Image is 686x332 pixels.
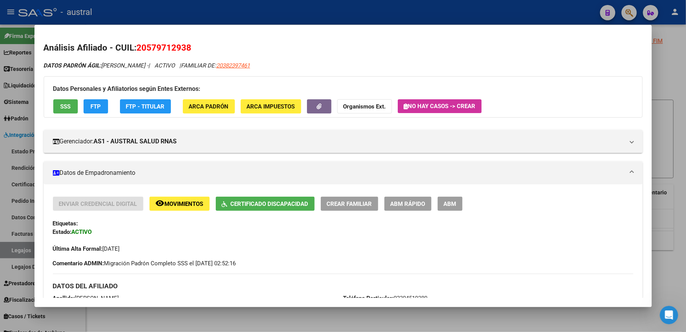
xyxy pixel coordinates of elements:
button: FTP [84,99,108,113]
textarea: Escribe un mensaje... [7,235,147,248]
button: Inicio [134,3,148,18]
mat-expansion-panel-header: Gerenciador:AS1 - AUSTRAL SALUD RNAS [44,130,643,153]
div: genial, muchas gracuas [77,56,141,64]
strong: Organismos Ext. [343,103,386,110]
button: No hay casos -> Crear [398,99,482,113]
mat-panel-title: Gerenciador: [53,137,624,146]
button: Selector de emoji [12,251,18,257]
button: ARCA Impuestos [241,99,301,113]
strong: Apellido: [53,295,75,302]
div: Buenos dias Cecilia. Ya verificamos y le indicamos [6,137,126,161]
strong: Teléfono Particular: [343,295,394,302]
span: ARCA Impuestos [247,103,295,110]
button: Enviar un mensaje… [131,248,144,260]
h1: Fin [37,7,46,13]
span: FTP - Titular [126,103,165,110]
strong: DATOS PADRÓN ÁGIL: [44,62,102,69]
div: Por lo tanto pueden proceder a importarlo [6,231,126,255]
span: Certificado Discapacidad [231,201,309,207]
span: Movimientos [165,201,204,207]
strong: ACTIVO [72,228,92,235]
div: Gracias, [113,168,147,185]
span: Migración Padrón Completo SSS el [DATE] 02:52:16 [53,259,236,268]
span: 02304519380 [343,295,427,302]
h3: Datos Personales y Afiliatorios según Entes Externos: [53,84,633,94]
h2: Análisis Afiliado - CUIL: [44,41,643,54]
mat-panel-title: Datos de Empadronamiento [53,168,624,178]
button: FTP - Titular [120,99,171,113]
div: agosto 12 [6,74,147,84]
mat-icon: remove_red_eye [156,199,165,208]
button: Selector de gif [24,251,30,257]
div: Buenas tardes! la semana pasada estuve de licencia y me habia quedado pendiente esto. Me podras i... [34,89,141,127]
span: 20382397461 [217,62,250,69]
div: Gracias, [119,173,141,180]
div: Soporte dice… [6,137,147,168]
strong: Etiquetas: [53,220,78,227]
span: ABM [444,201,456,207]
div: Soporte dice… [6,231,147,256]
div: Cecilia dice… [6,51,147,74]
strong: Estado: [53,228,72,235]
div: Buenos dias Cecilia. Ya verificamos y le indicamos [12,142,120,157]
button: Organismos Ext. [337,99,392,113]
span: [PERSON_NAME] - [44,62,149,69]
div: Cecilia dice… [6,168,147,191]
button: SSS [53,99,78,113]
span: Enviar Credencial Digital [59,201,137,207]
span: ABM Rápido [391,201,425,207]
button: Certificado Discapacidad [216,197,315,211]
div: Me comentó el chico de sistemas que esta solucionado el tipo de comprobante que faltaba para que ... [12,195,120,225]
span: ARCA Padrón [189,103,229,110]
strong: Última Alta Formal: [53,245,103,252]
span: FTP [90,103,101,110]
button: go back [5,3,20,18]
button: Enviar Credencial Digital [53,197,143,211]
div: [PERSON_NAME], lo esta revisando sistemas, si no esta para hoy mañana nos contactamos con usted [6,13,126,45]
button: ARCA Padrón [183,99,235,113]
span: 20579712938 [137,43,192,53]
div: Me comentó el chico de sistemas que esta solucionado el tipo de comprobante que faltaba para que ... [6,191,126,230]
span: SSS [60,103,71,110]
iframe: Intercom live chat [660,306,678,324]
strong: AS1 - AUSTRAL SALUD RNAS [94,137,177,146]
span: [DATE] [53,245,120,252]
div: Cecilia dice… [6,84,147,137]
mat-expansion-panel-header: Datos de Empadronamiento [44,161,643,184]
button: Adjuntar un archivo [36,251,43,257]
div: Florencia dice… [6,13,147,51]
img: Profile image for Fin [22,4,34,16]
span: No hay casos -> Crear [404,103,476,110]
div: [PERSON_NAME], lo esta revisando sistemas, si no esta para hoy mañana nos contactamos con usted [12,18,120,41]
button: ABM Rápido [384,197,432,211]
h3: DATOS DEL AFILIADO [53,282,633,290]
div: Soporte dice… [6,191,147,230]
strong: Comentario ADMIN: [53,260,104,267]
div: Buenas tardes! la semana pasada estuve de licencia y me habia quedado pendiente esto.Me podras in... [28,84,147,131]
i: | ACTIVO | [44,62,250,69]
div: genial, muchas gracuas [71,51,147,68]
span: [PERSON_NAME] [53,295,119,302]
span: Crear Familiar [327,201,372,207]
button: Crear Familiar [321,197,378,211]
button: Movimientos [149,197,210,211]
span: FAMILIAR DE: [181,62,250,69]
button: ABM [438,197,463,211]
